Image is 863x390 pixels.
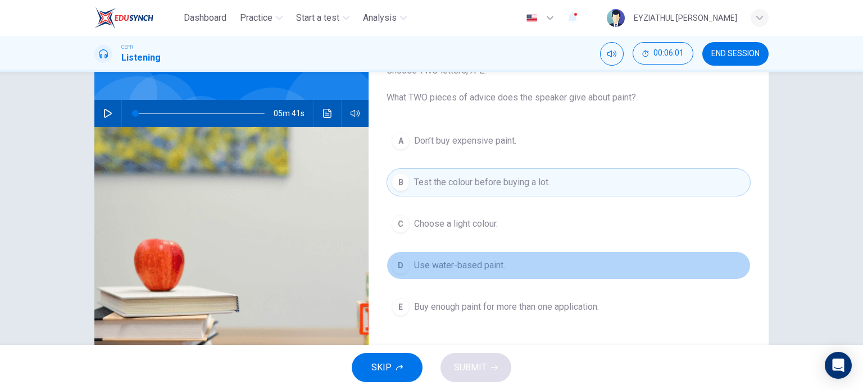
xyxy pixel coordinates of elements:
[358,8,411,28] button: Analysis
[240,11,272,25] span: Practice
[653,49,684,58] span: 00:06:01
[414,217,498,231] span: Choose a light colour.
[179,8,231,28] button: Dashboard
[387,210,751,238] button: CChoose a light colour.
[600,42,624,66] div: Mute
[184,11,226,25] span: Dashboard
[121,43,133,51] span: CEFR
[235,8,287,28] button: Practice
[387,293,751,321] button: EBuy enough paint for more than one application.
[392,173,410,191] div: B
[392,298,410,316] div: E
[274,100,314,127] span: 05m 41s
[319,100,337,127] button: Click to see the audio transcription
[525,14,539,22] img: en
[414,134,516,148] span: Don’t buy expensive paint.
[387,251,751,279] button: DUse water-based paint.
[296,11,339,25] span: Start a test
[633,42,693,65] button: 00:06:01
[633,42,693,66] div: Hide
[352,353,423,382] button: SKIP
[392,132,410,150] div: A
[387,127,751,155] button: ADon’t buy expensive paint.
[94,7,153,29] img: EduSynch logo
[371,360,392,375] span: SKIP
[702,42,769,66] button: END SESSION
[121,51,161,65] h1: Listening
[414,259,505,272] span: Use water-based paint.
[607,9,625,27] img: Profile picture
[825,352,852,379] div: Open Intercom Messenger
[94,7,179,29] a: EduSynch logo
[392,256,410,274] div: D
[414,300,599,314] span: Buy enough paint for more than one application.
[392,215,410,233] div: C
[711,49,760,58] span: END SESSION
[387,168,751,196] button: BTest the colour before buying a lot.
[363,11,397,25] span: Analysis
[387,64,751,104] span: Choose TWO letters, A-E. What TWO pieces of advice does the speaker give about paint?
[292,8,354,28] button: Start a test
[414,176,550,189] span: Test the colour before buying a lot.
[634,11,737,25] div: EYZIATHUL [PERSON_NAME]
